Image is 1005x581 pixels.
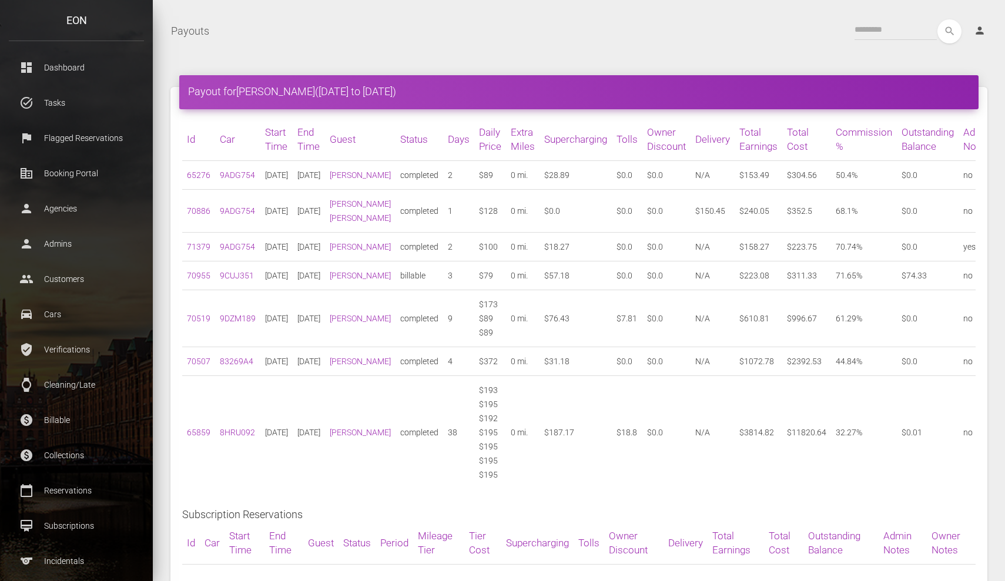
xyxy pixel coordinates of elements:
[18,235,135,253] p: Admins
[215,118,260,161] th: Car
[187,271,210,280] a: 70955
[831,190,897,233] td: 68.1%
[260,347,293,376] td: [DATE]
[18,129,135,147] p: Flagged Reservations
[735,161,782,190] td: $153.49
[260,376,293,489] td: [DATE]
[182,522,200,565] th: Id
[691,161,735,190] td: N/A
[782,290,831,347] td: $996.67
[187,357,210,366] a: 70507
[574,522,604,565] th: Tolls
[831,290,897,347] td: 61.29%
[506,290,540,347] td: 0 mi.
[293,376,325,489] td: [DATE]
[260,118,293,161] th: Start Time
[293,261,325,290] td: [DATE]
[18,482,135,499] p: Reservations
[18,94,135,112] p: Tasks
[540,376,612,489] td: $187.17
[735,261,782,290] td: $223.08
[293,161,325,190] td: [DATE]
[959,161,996,190] td: no
[612,190,642,233] td: $0.0
[293,347,325,376] td: [DATE]
[831,376,897,489] td: 32.27%
[18,376,135,394] p: Cleaning/Late
[506,233,540,261] td: 0 mi.
[691,190,735,233] td: $150.45
[642,261,691,290] td: $0.0
[18,305,135,323] p: Cars
[782,261,831,290] td: $311.33
[330,314,391,323] a: [PERSON_NAME]
[18,164,135,182] p: Booking Portal
[540,161,612,190] td: $28.89
[187,206,210,216] a: 70886
[187,170,210,180] a: 65276
[764,522,803,565] th: Total Cost
[9,53,144,82] a: dashboard Dashboard
[220,206,255,216] a: 9ADG754
[18,446,135,464] p: Collections
[691,290,735,347] td: N/A
[18,552,135,570] p: Incidentals
[735,233,782,261] td: $158.27
[9,405,144,435] a: paid Billable
[897,347,959,376] td: $0.0
[897,290,959,347] td: $0.0
[220,314,256,323] a: 9DZM189
[443,261,474,290] td: 3
[220,428,255,437] a: 8HRU092
[831,261,897,290] td: 71.65%
[782,347,831,376] td: $2392.53
[187,242,210,251] a: 71379
[236,85,315,98] a: [PERSON_NAME]
[443,190,474,233] td: 1
[464,522,501,565] th: Tier Cost
[187,428,210,437] a: 65859
[413,522,464,565] th: Mileage Tier
[959,118,996,161] th: Admin Notes
[691,376,735,489] td: N/A
[182,498,976,522] div: Subscription Reservations
[831,118,897,161] th: Commission %
[187,314,210,323] a: 70519
[959,261,996,290] td: no
[260,233,293,261] td: [DATE]
[506,190,540,233] td: 0 mi.
[642,290,691,347] td: $0.0
[474,376,506,489] td: $193 $195 $192 $195 $195 $195 $195
[540,261,612,290] td: $57.18
[376,522,413,565] th: Period
[540,233,612,261] td: $18.27
[9,264,144,294] a: people Customers
[897,118,959,161] th: Outstanding Balance
[937,19,962,43] button: search
[642,161,691,190] td: $0.0
[474,118,506,161] th: Daily Price
[612,118,642,161] th: Tolls
[18,270,135,288] p: Customers
[200,522,225,565] th: Car
[225,522,264,565] th: Start Time
[330,170,391,180] a: [PERSON_NAME]
[293,233,325,261] td: [DATE]
[691,261,735,290] td: N/A
[540,290,612,347] td: $76.43
[959,233,996,261] td: yes
[782,161,831,190] td: $304.56
[612,161,642,190] td: $0.0
[474,233,506,261] td: $100
[604,522,664,565] th: Owner Discount
[396,233,443,261] td: completed
[264,522,303,565] th: End Time
[782,118,831,161] th: Total Cost
[220,242,255,251] a: 9ADG754
[443,290,474,347] td: 9
[642,190,691,233] td: $0.0
[260,161,293,190] td: [DATE]
[260,290,293,347] td: [DATE]
[474,161,506,190] td: $89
